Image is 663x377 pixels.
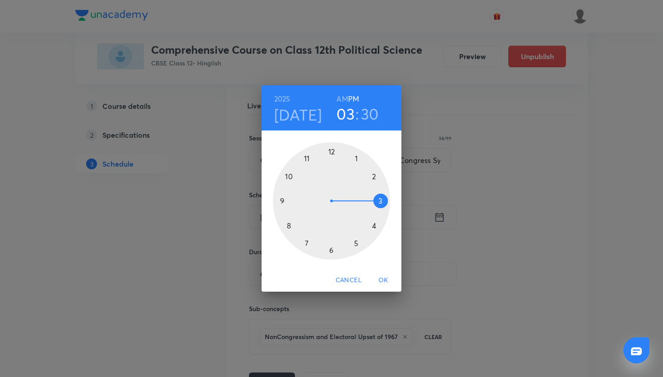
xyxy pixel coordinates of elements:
button: 2025 [274,93,290,105]
button: 30 [361,104,379,123]
button: Cancel [332,272,365,289]
button: [DATE] [274,105,322,124]
span: OK [373,275,394,286]
button: OK [369,272,398,289]
button: 03 [336,104,355,123]
button: PM [348,93,359,105]
button: AM [336,93,348,105]
span: Cancel [336,275,362,286]
h3: : [355,104,359,123]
